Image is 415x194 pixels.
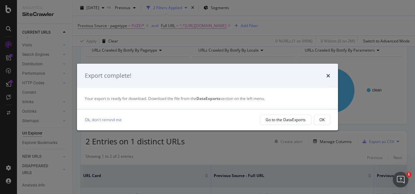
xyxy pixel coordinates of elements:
span: section on the left menu. [196,96,265,101]
iframe: Intercom live chat [393,172,408,187]
a: Ok, don't remind me [85,116,122,123]
button: OK [314,115,330,125]
div: modal [77,64,338,130]
strong: DataExports [196,96,220,101]
div: Go to the DataExports [266,117,306,122]
div: Your export is ready for download. Download the file from the [85,96,330,101]
div: times [326,72,330,80]
div: OK [319,117,325,122]
div: Export complete! [85,72,131,80]
span: 1 [406,172,411,177]
button: Go to the DataExports [260,115,311,125]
